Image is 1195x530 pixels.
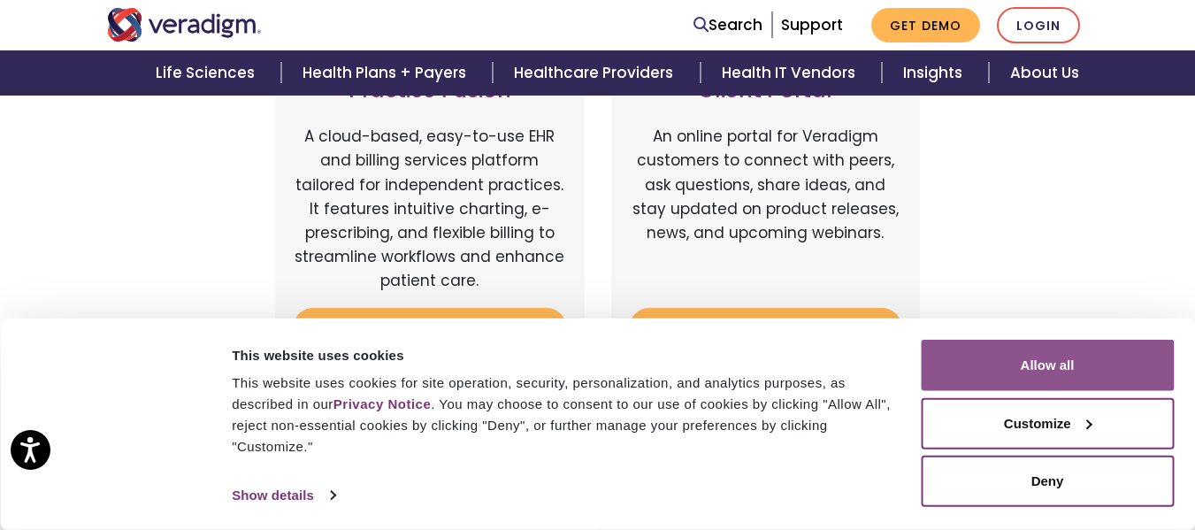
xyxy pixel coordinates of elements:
h3: Client Portal [629,78,903,104]
a: Life Sciences [134,50,281,96]
a: Health IT Vendors [701,50,882,96]
iframe: Drift Chat Widget [855,403,1174,509]
img: Veradigm logo [107,8,262,42]
a: Insights [882,50,989,96]
a: Health Plans + Payers [281,50,493,96]
div: This website uses cookies [232,344,900,365]
a: Show details [232,482,334,509]
div: This website uses cookies for site operation, security, personalization, and analytics purposes, ... [232,373,900,457]
p: An online portal for Veradigm customers to connect with peers, ask questions, share ideas, and st... [629,125,903,293]
a: Search [693,13,762,37]
a: Login [997,7,1080,43]
p: A cloud-based, easy-to-use EHR and billing services platform tailored for independent practices. ... [293,125,567,293]
a: Privacy Notice [333,396,431,411]
a: Get Demo [871,8,980,42]
a: Support [781,14,843,35]
a: About Us [989,50,1100,96]
h3: Practice Fusion [293,78,567,104]
a: Login to Client Portal [629,308,903,349]
button: Customize [921,397,1174,449]
a: Login to Practice Fusion [293,308,567,349]
a: Healthcare Providers [493,50,700,96]
button: Allow all [921,340,1174,391]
